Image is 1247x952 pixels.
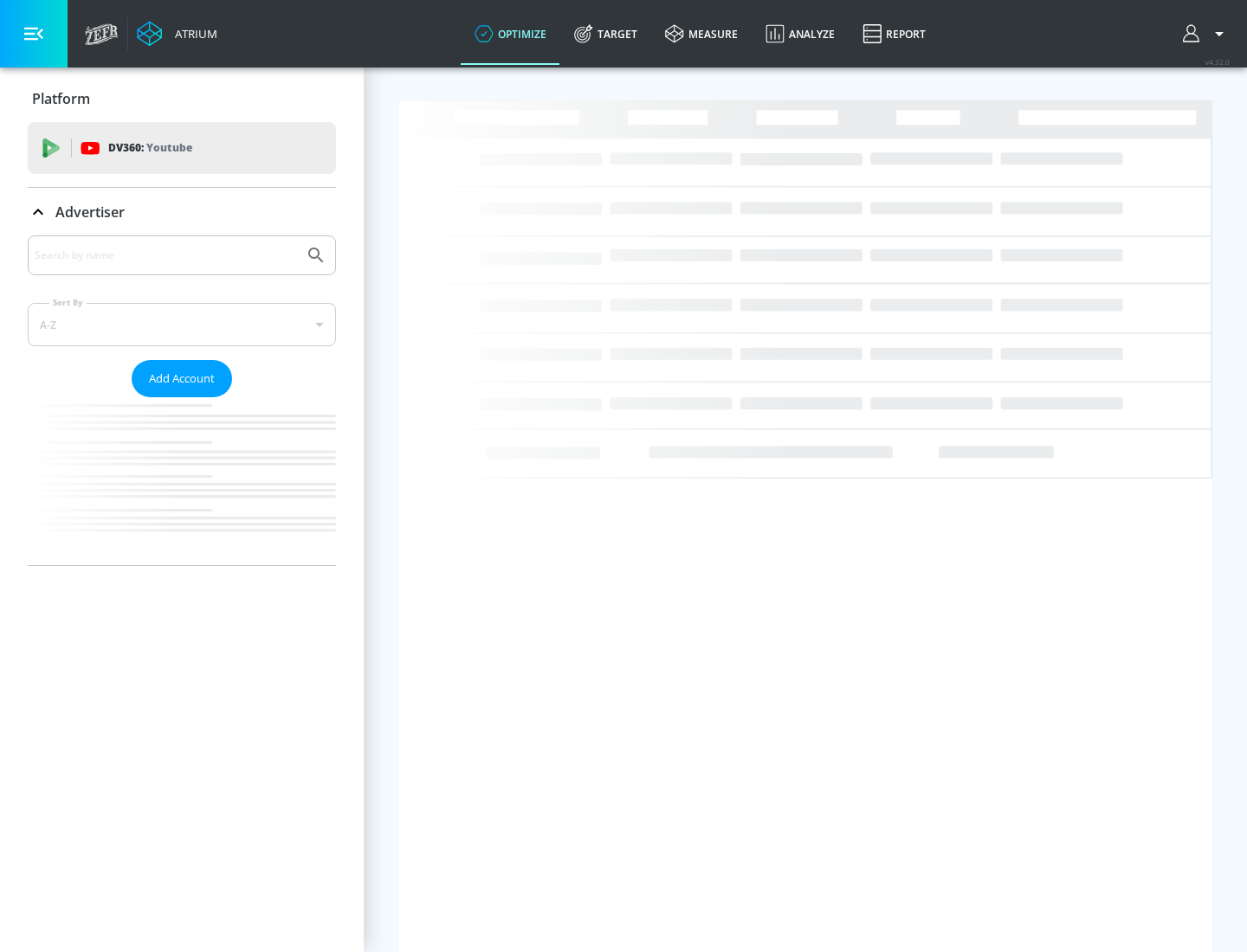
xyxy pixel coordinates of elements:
[28,122,336,174] div: DV360: Youtube
[146,138,192,157] p: Youtube
[752,3,849,65] a: Analyze
[1205,57,1230,67] span: v 4.32.0
[28,74,336,123] div: Platform
[149,369,215,389] span: Add Account
[108,138,192,158] p: DV360:
[849,3,940,65] a: Report
[55,203,125,222] p: Advertiser
[461,3,560,65] a: optimize
[651,3,752,65] a: measure
[49,297,87,308] label: Sort By
[28,303,336,346] div: A-Z
[32,89,90,108] p: Platform
[168,26,217,42] div: Atrium
[137,21,217,47] a: Atrium
[132,360,232,397] button: Add Account
[35,244,297,267] input: Search by name
[28,235,336,565] div: Advertiser
[560,3,651,65] a: Target
[28,188,336,236] div: Advertiser
[28,397,336,565] nav: list of Advertiser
